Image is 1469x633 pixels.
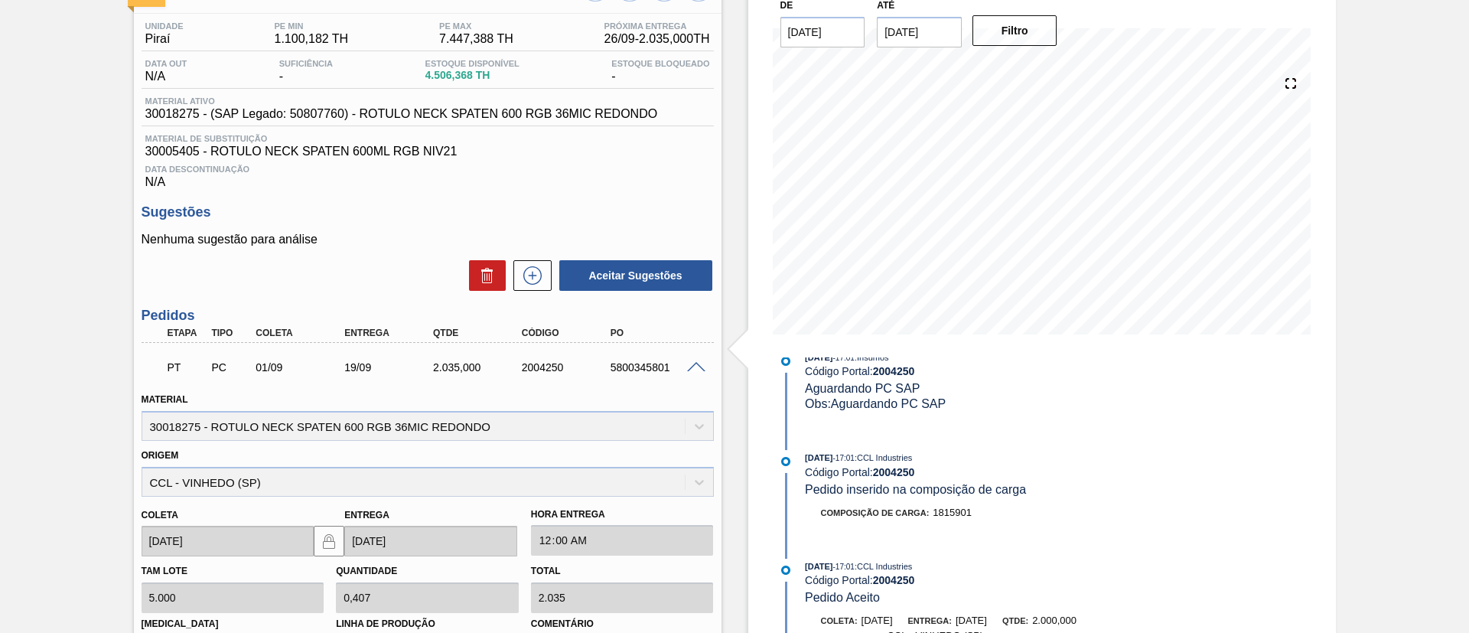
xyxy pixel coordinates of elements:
div: - [275,59,337,83]
img: atual [781,566,790,575]
span: 1815901 [933,507,972,518]
div: Código Portal: [805,365,1168,377]
img: atual [781,357,790,366]
button: Filtro [972,15,1057,46]
div: Etapa [164,328,210,338]
span: 26/09 - 2.035,000 TH [604,32,710,46]
span: - 17:01 [833,354,855,362]
div: Pedido de Compra [207,361,253,374]
div: Código [518,328,617,338]
h3: Pedidos [142,308,714,324]
span: 30018275 - (SAP Legado: 50807760) - ROTULO NECK SPATEN 600 RGB 36MIC REDONDO [145,107,658,121]
span: Pedido Aceito [805,591,880,604]
div: PO [607,328,706,338]
div: 5800345801 [607,361,706,374]
label: Tam lote [142,566,187,576]
div: Nova sugestão [506,260,552,291]
div: - [607,59,713,83]
div: 2004250 [518,361,617,374]
div: N/A [142,158,714,189]
span: - 17:01 [833,454,855,462]
span: Pedido inserido na composição de carga [805,483,1026,496]
span: Data out [145,59,187,68]
span: Estoque Disponível [425,59,520,68]
p: PT [168,361,206,374]
div: N/A [142,59,191,83]
span: Entrega: [908,616,952,625]
label: Origem [142,450,179,461]
span: Piraí [145,32,184,46]
span: Estoque Bloqueado [611,59,709,68]
span: PE MIN [275,21,349,31]
strong: 2004250 [873,574,915,586]
span: Data Descontinuação [145,165,710,174]
span: 30005405 - ROTULO NECK SPATEN 600ML RGB NIV21 [145,145,710,158]
input: dd/mm/yyyy [344,526,517,556]
h3: Sugestões [142,204,714,220]
span: [DATE] [956,615,987,626]
span: Coleta: [821,616,858,625]
span: Composição de Carga : [821,508,930,517]
label: Quantidade [336,566,397,576]
div: Pedido em Trânsito [164,351,210,384]
div: 01/09/2025 [252,361,351,374]
label: Entrega [344,510,389,520]
strong: 2004250 [873,365,915,377]
span: [DATE] [805,562,832,571]
input: dd/mm/yyyy [877,17,962,47]
button: Aceitar Sugestões [559,260,712,291]
input: dd/mm/yyyy [142,526,314,556]
div: 19/09/2025 [340,361,440,374]
div: Aceitar Sugestões [552,259,714,292]
span: [DATE] [805,353,832,362]
label: Material [142,394,188,405]
span: Qtde: [1002,616,1028,625]
img: atual [781,457,790,466]
div: Tipo [207,328,253,338]
span: Aguardando PC SAP [805,382,920,395]
button: locked [314,526,344,556]
span: PE MAX [439,21,513,31]
label: Total [531,566,561,576]
span: Material de Substituição [145,134,710,143]
span: Próxima Entrega [604,21,710,31]
span: - 17:01 [833,563,855,571]
input: dd/mm/yyyy [780,17,865,47]
div: Coleta [252,328,351,338]
span: 4.506,368 TH [425,70,520,81]
div: Código Portal: [805,466,1168,478]
span: Obs: Aguardando PC SAP [805,397,946,410]
p: Nenhuma sugestão para análise [142,233,714,246]
span: 7.447,388 TH [439,32,513,46]
div: Entrega [340,328,440,338]
span: 1.100,182 TH [275,32,349,46]
span: Material ativo [145,96,658,106]
img: locked [320,532,338,550]
div: Código Portal: [805,574,1168,586]
div: Excluir Sugestões [461,260,506,291]
div: Qtde [429,328,529,338]
div: 2.035,000 [429,361,529,374]
span: Unidade [145,21,184,31]
span: [DATE] [805,453,832,462]
span: : Insumos [855,353,889,362]
label: Hora Entrega [531,504,714,526]
label: Coleta [142,510,178,520]
span: : CCL Industries [855,562,912,571]
span: 2.000,000 [1032,615,1077,626]
strong: 2004250 [873,466,915,478]
span: Suficiência [279,59,333,68]
span: [DATE] [862,615,893,626]
span: : CCL Industries [855,453,912,462]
